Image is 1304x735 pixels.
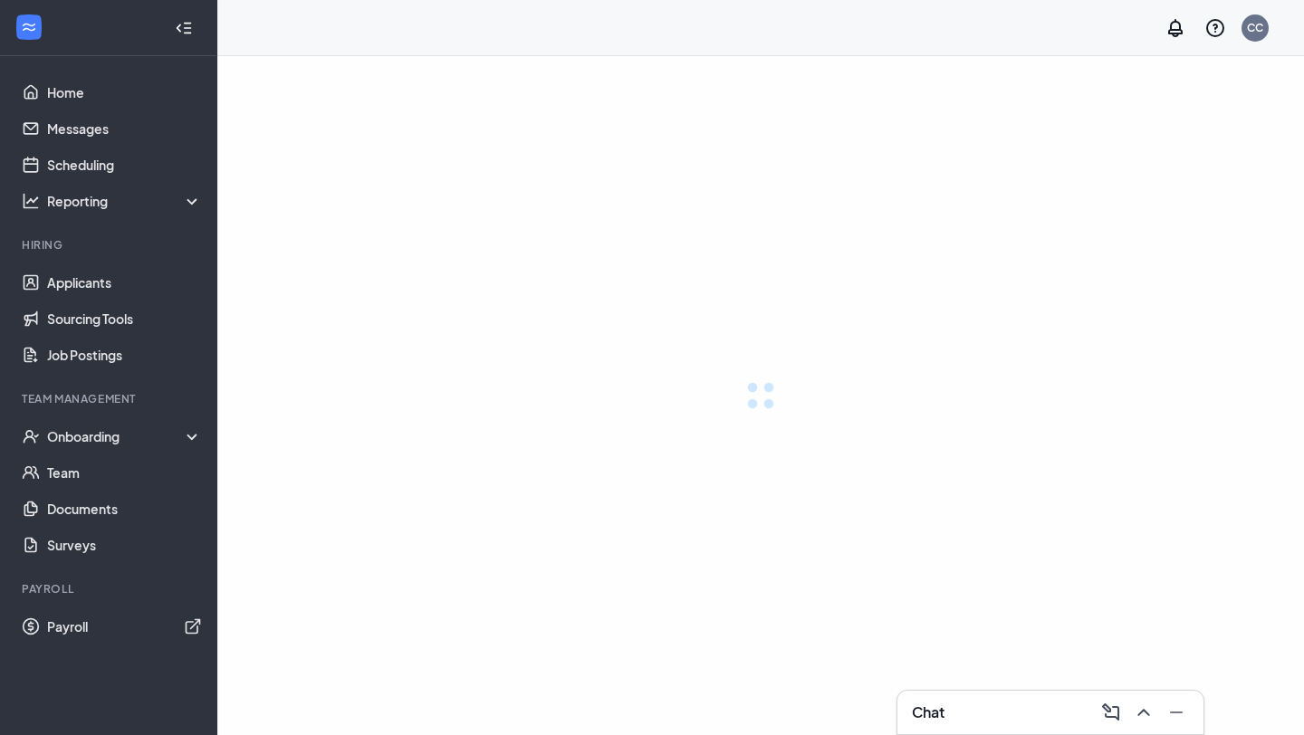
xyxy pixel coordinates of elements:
a: Home [47,74,202,110]
a: Messages [47,110,202,147]
svg: WorkstreamLogo [20,18,38,36]
button: ChevronUp [1127,698,1156,727]
div: Team Management [22,391,198,406]
svg: Collapse [175,19,193,37]
a: Job Postings [47,337,202,373]
h3: Chat [912,702,944,722]
svg: UserCheck [22,427,40,445]
a: PayrollExternalLink [47,608,202,644]
a: Applicants [47,264,202,301]
button: Minimize [1160,698,1189,727]
svg: Minimize [1165,702,1187,723]
div: Onboarding [47,427,203,445]
a: Documents [47,491,202,527]
a: Scheduling [47,147,202,183]
button: ComposeMessage [1095,698,1124,727]
svg: QuestionInfo [1204,17,1226,39]
div: Reporting [47,192,203,210]
svg: ComposeMessage [1100,702,1122,723]
svg: ChevronUp [1133,702,1155,723]
a: Surveys [47,527,202,563]
a: Team [47,454,202,491]
svg: Analysis [22,192,40,210]
div: Payroll [22,581,198,597]
svg: Notifications [1165,17,1186,39]
div: CC [1247,20,1263,35]
div: Hiring [22,237,198,253]
a: Sourcing Tools [47,301,202,337]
